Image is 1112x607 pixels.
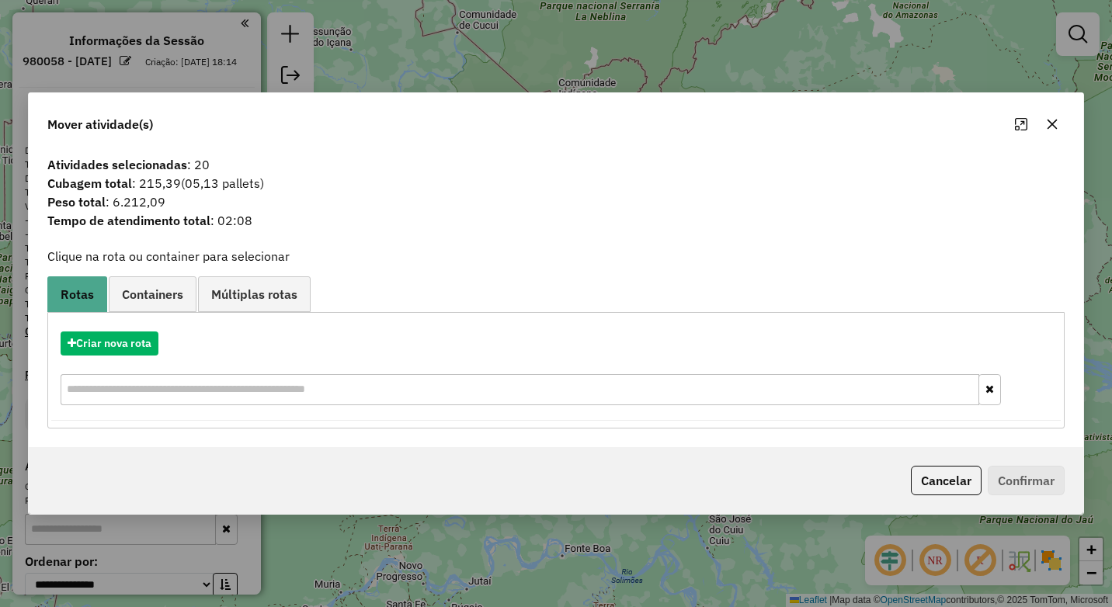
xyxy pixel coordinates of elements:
[47,175,132,191] strong: Cubagem total
[1009,112,1034,137] button: Maximize
[47,194,106,210] strong: Peso total
[38,174,1074,193] span: : 215,39
[38,193,1074,211] span: : 6.212,09
[61,288,94,300] span: Rotas
[181,175,264,191] span: (05,13 pallets)
[61,331,158,356] button: Criar nova rota
[47,247,290,265] label: Clique na rota ou container para selecionar
[122,288,183,300] span: Containers
[38,155,1074,174] span: : 20
[211,288,297,300] span: Múltiplas rotas
[911,466,982,495] button: Cancelar
[47,115,153,134] span: Mover atividade(s)
[47,157,187,172] strong: Atividades selecionadas
[47,213,210,228] strong: Tempo de atendimento total
[38,211,1074,230] span: : 02:08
